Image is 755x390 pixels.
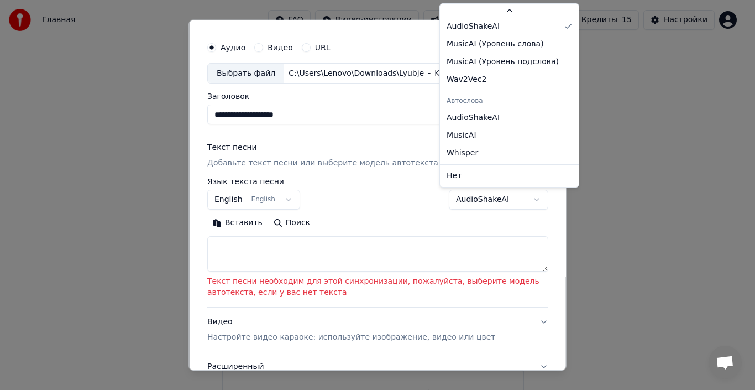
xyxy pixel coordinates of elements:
[447,56,559,67] span: MusicAI ( Уровень подслова )
[447,74,486,85] span: Wav2Vec2
[447,39,544,50] span: MusicAI ( Уровень слова )
[447,170,462,181] span: Нет
[447,130,476,141] span: MusicAI
[447,112,500,123] span: AudioShakeAI
[447,21,500,32] span: AudioShakeAI
[447,148,478,159] span: Whisper
[442,93,576,109] div: Автослова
